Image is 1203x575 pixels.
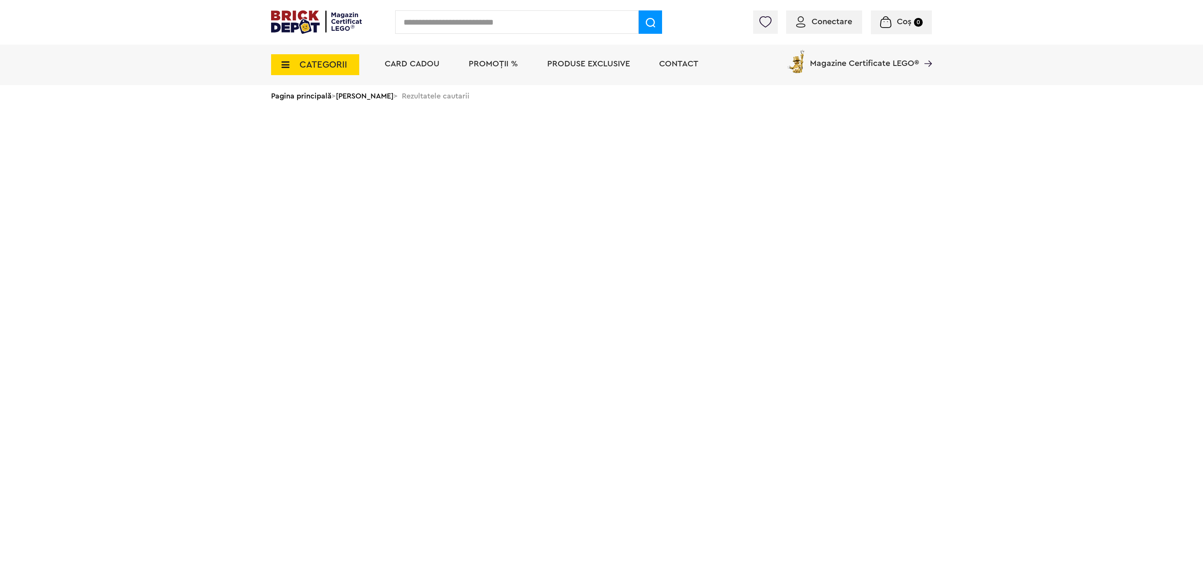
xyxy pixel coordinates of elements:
a: [PERSON_NAME] [336,92,393,100]
small: 0 [914,18,923,27]
a: PROMOȚII % [469,60,518,68]
a: Conectare [796,18,852,26]
a: Magazine Certificate LEGO® [919,48,932,57]
a: Pagina principală [271,92,332,100]
span: Magazine Certificate LEGO® [810,48,919,68]
a: Contact [659,60,698,68]
div: > > Rezultatele cautarii [271,85,932,107]
span: Conectare [812,18,852,26]
a: Card Cadou [385,60,439,68]
span: Coș [897,18,911,26]
a: Produse exclusive [547,60,630,68]
span: CATEGORII [299,60,347,69]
